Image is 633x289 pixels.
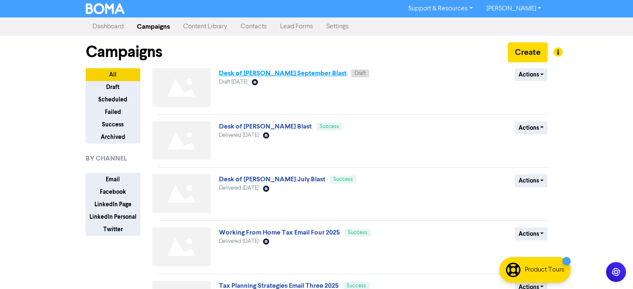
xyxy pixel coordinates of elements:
[152,227,211,266] img: Not found
[515,68,548,81] button: Actions
[86,3,125,14] img: BOMA Logo
[320,124,339,129] span: Success
[219,175,325,183] a: Desk of [PERSON_NAME] July Blast
[86,68,140,81] button: All
[130,18,176,35] a: Campaigns
[479,2,547,15] a: [PERSON_NAME]
[86,210,140,223] button: LinkedIn Personal
[152,68,211,107] img: Not found
[86,18,130,35] a: Dashboard
[591,249,633,289] iframe: Chat Widget
[176,18,234,35] a: Content Library
[219,133,258,138] span: Delivered [DATE]
[320,18,355,35] a: Settings
[86,118,140,131] button: Success
[86,81,140,94] button: Draft
[234,18,273,35] a: Contacts
[219,228,340,237] a: Working From Home Tax Email Four 2025
[86,131,140,143] button: Archived
[86,185,140,198] button: Facebook
[152,174,211,213] img: Not found
[86,198,140,211] button: LinkedIn Page
[219,122,312,131] a: Desk of [PERSON_NAME] Blast
[273,18,320,35] a: Lead Forms
[219,185,258,191] span: Delivered [DATE]
[348,230,367,235] span: Success
[515,121,548,134] button: Actions
[86,223,140,236] button: Twitter
[86,106,140,119] button: Failed
[508,42,548,62] button: Create
[515,174,548,187] button: Actions
[355,71,366,76] span: Draft
[219,239,258,244] span: Delivered [DATE]
[402,2,479,15] a: Support & Resources
[86,42,162,62] h1: Campaigns
[152,121,211,160] img: Not found
[219,79,247,85] span: Draft [DATE]
[86,93,140,106] button: Scheduled
[347,283,366,289] span: Success
[86,173,140,186] button: Email
[515,227,548,240] button: Actions
[333,177,353,182] span: Success
[86,153,127,163] span: BY CHANNEL
[219,69,347,77] a: Desk of [PERSON_NAME] September Blast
